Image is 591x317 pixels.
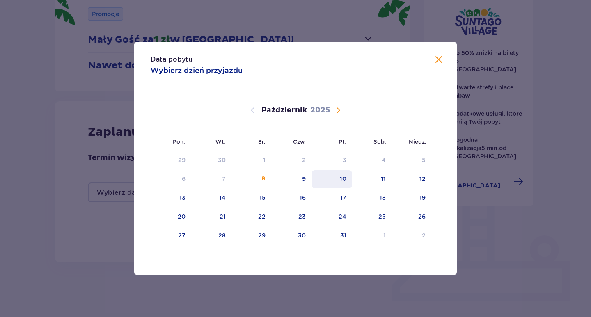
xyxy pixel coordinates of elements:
[151,189,191,207] td: 13
[191,170,232,188] td: Data niedostępna. wtorek, 7 października 2025
[422,231,426,239] div: 2
[231,227,271,245] td: 29
[271,227,312,245] td: 30
[191,151,232,169] td: Data niedostępna. wtorek, 30 września 2025
[352,189,392,207] td: 18
[271,189,312,207] td: 16
[215,138,225,145] small: Wt.
[178,212,186,221] div: 20
[434,55,444,65] button: Zamknij
[231,189,271,207] td: 15
[343,156,346,164] div: 3
[298,212,306,221] div: 23
[258,138,266,145] small: Śr.
[178,231,186,239] div: 27
[222,175,226,183] div: 7
[258,231,266,239] div: 29
[352,151,392,169] td: Data niedostępna. sobota, 4 października 2025
[418,212,426,221] div: 26
[151,151,191,169] td: Data niedostępna. poniedziałek, 29 września 2025
[312,227,352,245] td: 31
[231,151,271,169] td: Data niedostępna. środa, 1 października 2025
[191,227,232,245] td: 28
[419,175,426,183] div: 12
[409,138,426,145] small: Niedz.
[352,170,392,188] td: 11
[312,208,352,226] td: 24
[392,208,431,226] td: 26
[231,208,271,226] td: 22
[173,138,185,145] small: Pon.
[231,170,271,188] td: 8
[380,194,386,202] div: 18
[151,170,191,188] td: Data niedostępna. poniedziałek, 6 października 2025
[312,189,352,207] td: 17
[422,156,426,164] div: 5
[191,208,232,226] td: 21
[263,156,266,164] div: 1
[248,105,258,115] button: Poprzedni miesiąc
[392,170,431,188] td: 12
[312,170,352,188] td: 10
[179,194,186,202] div: 13
[151,208,191,226] td: 20
[333,105,343,115] button: Następny miesiąc
[261,105,307,115] p: Październik
[310,105,330,115] p: 2025
[378,212,386,221] div: 25
[298,231,306,239] div: 30
[271,151,312,169] td: Data niedostępna. czwartek, 2 października 2025
[258,212,266,221] div: 22
[312,151,352,169] td: Data niedostępna. piątek, 3 października 2025
[218,156,226,164] div: 30
[151,227,191,245] td: 27
[220,212,226,221] div: 21
[392,189,431,207] td: 19
[151,55,192,64] p: Data pobytu
[271,208,312,226] td: 23
[178,156,186,164] div: 29
[340,175,346,183] div: 10
[340,231,346,239] div: 31
[382,156,386,164] div: 4
[300,194,306,202] div: 16
[339,138,346,145] small: Pt.
[191,189,232,207] td: 14
[392,227,431,245] td: 2
[352,227,392,245] td: 1
[302,175,306,183] div: 9
[219,194,226,202] div: 14
[352,208,392,226] td: 25
[259,194,266,202] div: 15
[151,66,243,75] p: Wybierz dzień przyjazdu
[261,175,266,183] div: 8
[339,212,346,221] div: 24
[302,156,306,164] div: 2
[218,231,226,239] div: 28
[383,231,386,239] div: 1
[293,138,306,145] small: Czw.
[373,138,386,145] small: Sob.
[340,194,346,202] div: 17
[271,170,312,188] td: 9
[381,175,386,183] div: 11
[182,175,186,183] div: 6
[392,151,431,169] td: Data niedostępna. niedziela, 5 października 2025
[419,194,426,202] div: 19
